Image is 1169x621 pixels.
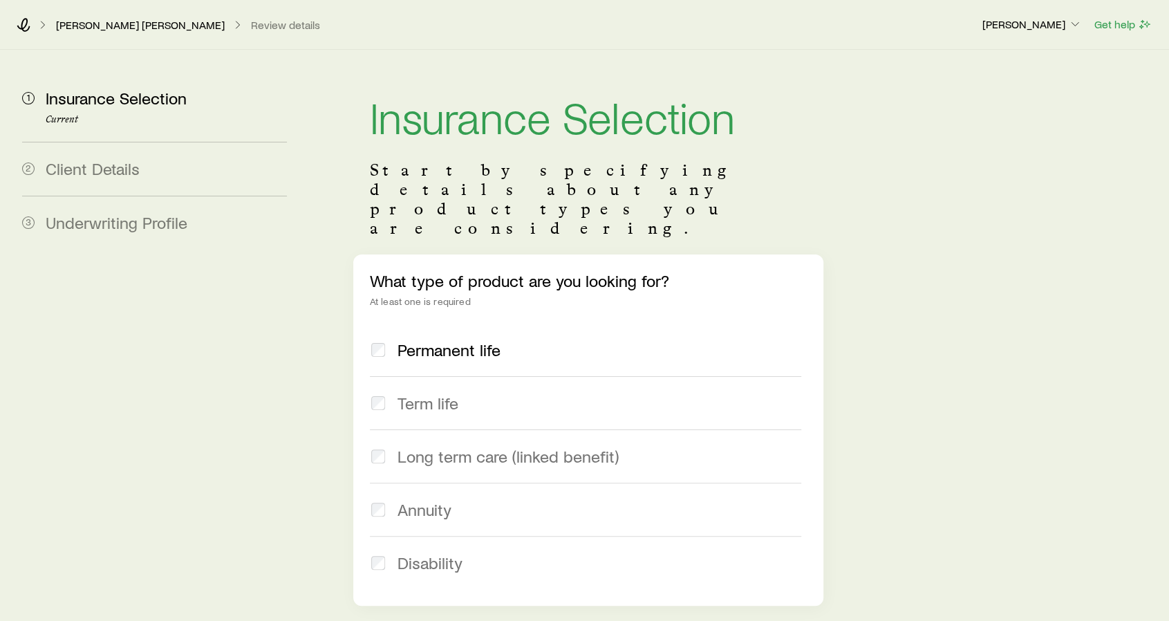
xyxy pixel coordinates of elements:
button: Get help [1094,17,1152,33]
p: Current [46,114,287,125]
button: Review details [250,19,321,32]
span: Permanent life [398,340,501,360]
span: Term life [398,393,458,413]
span: 1 [22,92,35,104]
a: [PERSON_NAME] [PERSON_NAME] [55,19,225,32]
input: Annuity [371,503,385,517]
span: Disability [398,553,462,573]
span: 2 [22,163,35,175]
span: Client Details [46,158,140,178]
input: Long term care (linked benefit) [371,449,385,463]
span: Insurance Selection [46,88,187,108]
p: What type of product are you looking for? [370,271,807,290]
span: Underwriting Profile [46,212,187,232]
h1: Insurance Selection [370,94,807,138]
input: Term life [371,396,385,410]
span: Annuity [398,500,451,519]
span: Long term care (linked benefit) [398,447,619,466]
button: [PERSON_NAME] [982,17,1083,33]
span: 3 [22,216,35,229]
p: Start by specifying details about any product types you are considering. [370,160,807,238]
input: Disability [371,556,385,570]
input: Permanent life [371,343,385,357]
div: At least one is required [370,296,807,307]
p: [PERSON_NAME] [982,17,1082,31]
